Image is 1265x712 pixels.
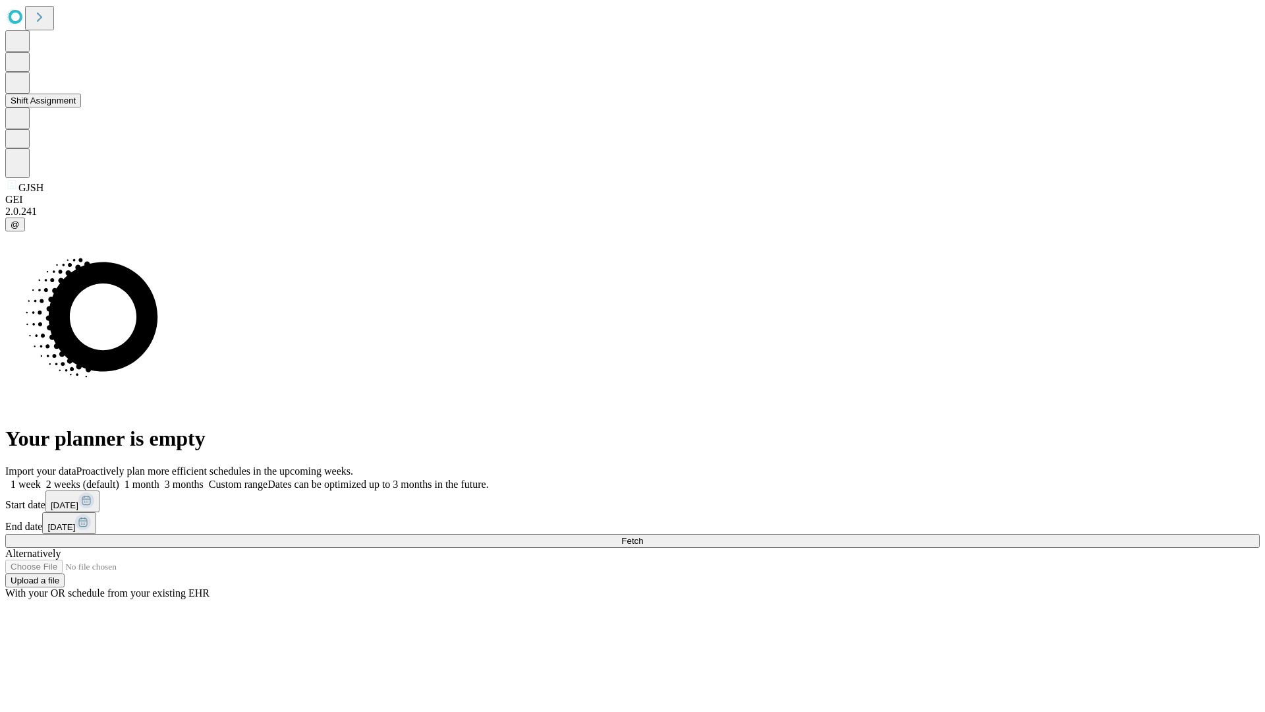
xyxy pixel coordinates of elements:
[47,522,75,532] span: [DATE]
[18,182,43,193] span: GJSH
[5,94,81,107] button: Shift Assignment
[76,465,353,477] span: Proactively plan more efficient schedules in the upcoming weeks.
[5,534,1260,548] button: Fetch
[125,479,159,490] span: 1 month
[45,490,99,512] button: [DATE]
[5,548,61,559] span: Alternatively
[5,587,210,599] span: With your OR schedule from your existing EHR
[5,512,1260,534] div: End date
[5,194,1260,206] div: GEI
[11,479,41,490] span: 1 week
[42,512,96,534] button: [DATE]
[5,465,76,477] span: Import your data
[5,218,25,231] button: @
[267,479,488,490] span: Dates can be optimized up to 3 months in the future.
[209,479,267,490] span: Custom range
[621,536,643,546] span: Fetch
[51,500,78,510] span: [DATE]
[165,479,204,490] span: 3 months
[5,206,1260,218] div: 2.0.241
[5,427,1260,451] h1: Your planner is empty
[5,574,65,587] button: Upload a file
[5,490,1260,512] div: Start date
[11,220,20,229] span: @
[46,479,119,490] span: 2 weeks (default)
